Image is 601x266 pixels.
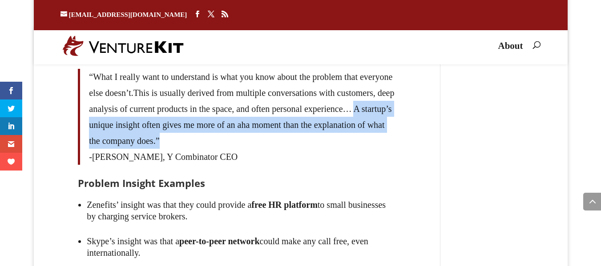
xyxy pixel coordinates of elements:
[251,200,317,210] strong: free HR platform
[87,192,396,229] li: Zenefits’ insight was that they could provide a to small businesses by charging service brokers.
[89,152,238,162] span: -[PERSON_NAME], Y Combinator CEO
[179,236,260,246] strong: peer-to-peer network
[87,229,396,265] li: Skype’s insight was that a could make any call free, even internationally.
[63,36,184,56] img: VentureKit
[78,178,396,192] h3: Problem Insight Examples
[89,88,394,146] span: This is usually derived from multiple conversations with customers, deep analysis of current prod...
[498,43,523,58] a: About
[61,11,187,18] a: [EMAIL_ADDRESS][DOMAIN_NAME]
[89,69,396,149] p: “What I really want to understand is what you know about the problem that everyone else doesn’t.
